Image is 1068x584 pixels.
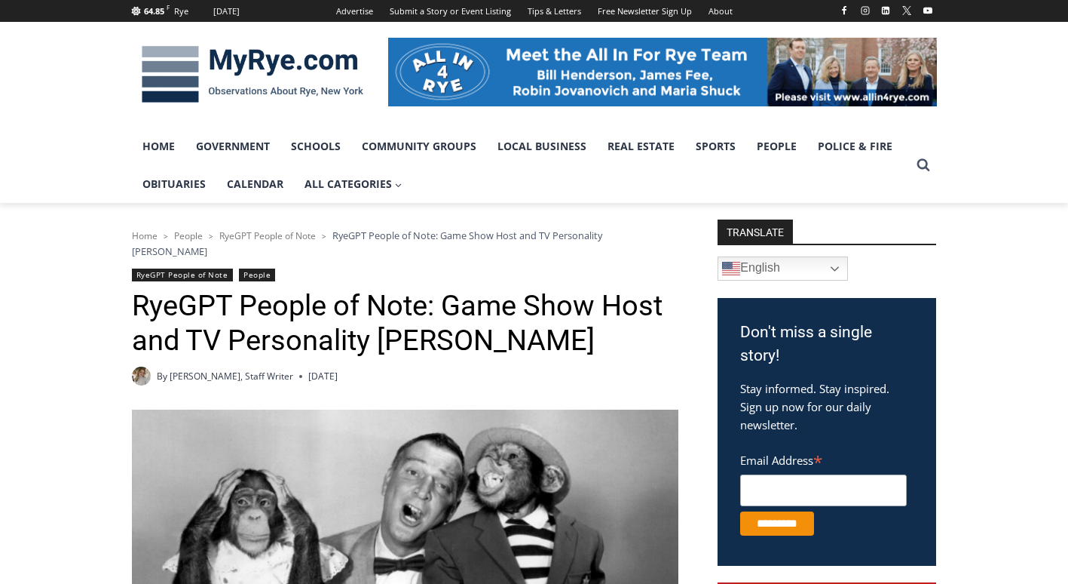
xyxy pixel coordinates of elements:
a: People [746,128,807,165]
p: Stay informed. Stay inspired. Sign up now for our daily newsletter. [740,380,913,434]
a: Schools [280,128,351,165]
div: [DATE] [213,5,240,18]
a: English [718,257,848,281]
a: Obituaries [132,165,216,203]
a: X [898,2,916,20]
a: Government [185,128,280,165]
img: MyRye.com [132,35,373,114]
a: RyeGPT People of Note [132,269,233,281]
a: RyeGPT People of Note [219,229,316,242]
a: Local Business [487,128,597,165]
span: RyeGPT People of Note: Game Show Host and TV Personality [PERSON_NAME] [132,229,602,257]
a: Real Estate [597,128,685,165]
span: 64.85 [144,5,164,17]
a: Police & Fire [807,128,903,165]
a: Calendar [216,165,294,203]
span: By [157,369,167,383]
a: Facebook [835,2,853,20]
span: F [167,3,170,11]
span: > [164,231,168,241]
img: en [722,260,740,278]
a: Author image [132,367,151,386]
a: [PERSON_NAME], Staff Writer [170,370,293,383]
span: > [322,231,326,241]
a: Sports [685,128,746,165]
h1: RyeGPT People of Note: Game Show Host and TV Personality [PERSON_NAME] [132,289,678,358]
h3: Don't miss a single story! [740,321,913,368]
a: People [174,229,203,242]
div: Rye [174,5,188,18]
nav: Breadcrumbs [132,228,678,259]
a: YouTube [919,2,937,20]
a: Home [132,128,185,165]
span: All Categories [304,176,402,192]
strong: TRANSLATE [718,220,793,244]
label: Email Address [740,445,907,472]
a: Instagram [856,2,874,20]
button: View Search Form [910,152,937,179]
a: People [239,269,275,281]
nav: Primary Navigation [132,128,910,204]
a: Community Groups [351,128,487,165]
a: Home [132,229,158,242]
img: (PHOTO: MyRye.com Summer 2023 intern Beatrice Larzul.) [132,367,151,386]
span: > [209,231,213,241]
a: Linkedin [877,2,895,20]
img: All in for Rye [388,38,937,106]
a: All Categories [294,165,413,203]
time: [DATE] [308,369,338,383]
